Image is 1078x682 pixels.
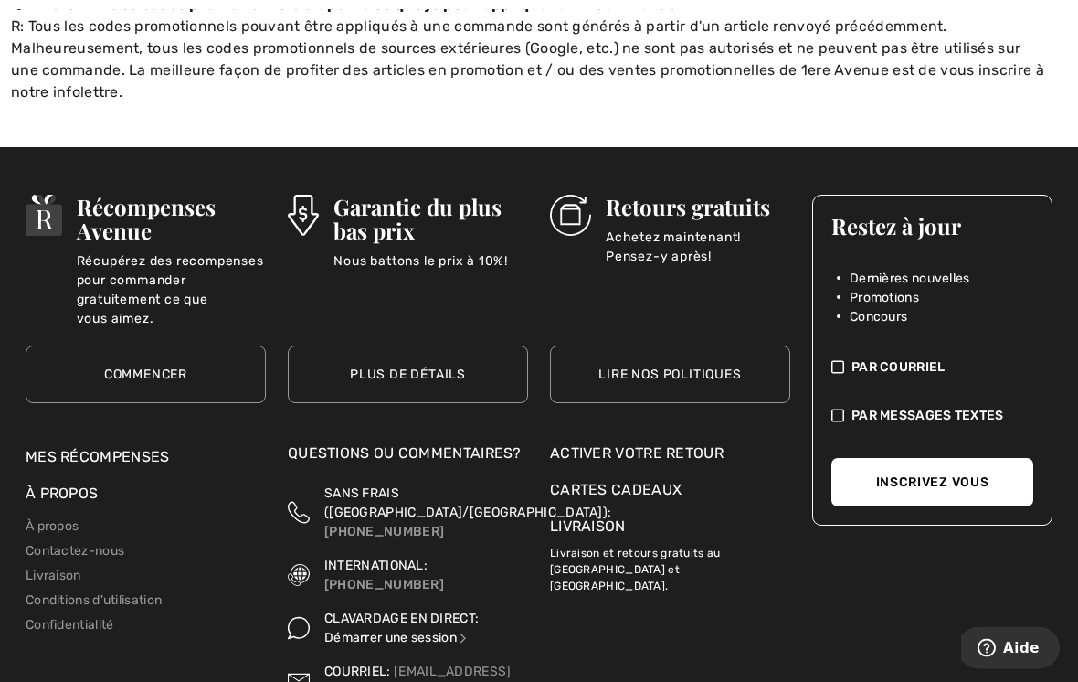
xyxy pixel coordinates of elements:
img: Clavardage en direct [288,610,310,648]
img: Retours gratuits [550,196,591,237]
img: Sans Frais (Canada/EU) [288,485,310,542]
p: Achetez maintenant! Pensez-y après! [606,229,790,265]
p: Livraison et retours gratuits au [GEOGRAPHIC_DATA] et [GEOGRAPHIC_DATA]. [550,538,790,595]
p: Récupérez des recompenses pour commander gratuitement ce que vous aimez. [77,252,266,289]
h3: Garantie du plus bas prix [333,196,528,243]
span: Concours [850,308,907,327]
a: À propos [26,519,79,535]
h3: Récompenses Avenue [77,196,266,243]
a: Confidentialité [26,618,114,634]
iframe: Ouvre un widget dans lequel vous pouvez trouver plus d’informations [961,627,1060,673]
a: Conditions d'utilisation [26,593,162,609]
span: Promotions [850,289,919,308]
img: Garantie du plus bas prix [288,196,319,237]
img: check [831,407,844,426]
a: Commencer [26,346,266,404]
h3: Retours gratuits [606,196,790,219]
a: Plus de détails [288,346,528,404]
span: Par Courriel [851,358,946,378]
div: Questions ou commentaires? [288,443,528,474]
span: Par messages textes [851,407,1004,426]
a: Contactez-nous [26,544,124,559]
a: Cartes Cadeaux [550,480,790,502]
span: COURRIEL: [324,665,391,680]
a: Lire nos politiques [550,346,790,404]
h3: Restez à jour [831,215,1033,239]
img: International [288,557,310,595]
button: Inscrivez vous [831,459,1033,507]
img: check [831,358,844,378]
img: Récompenses Avenue [26,196,62,237]
a: Démarrer une session [324,631,470,646]
a: Livraison [550,518,626,536]
span: INTERNATIONAL: [324,559,428,574]
a: [PHONE_NUMBER] [324,578,444,593]
a: Livraison [26,569,81,584]
span: CLAVARDAGE EN DIRECT: [324,612,479,627]
span: SANS FRAIS ([GEOGRAPHIC_DATA]/[GEOGRAPHIC_DATA]): [324,486,611,521]
img: Clavardage en direct [457,633,470,645]
p: Nous battons le prix à 10%! [333,252,528,289]
span: Dernières nouvelles [850,270,970,289]
div: À propos [26,484,266,515]
a: [PHONE_NUMBER] [324,525,444,540]
a: Activer votre retour [550,443,790,465]
a: Mes récompenses [26,449,170,466]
